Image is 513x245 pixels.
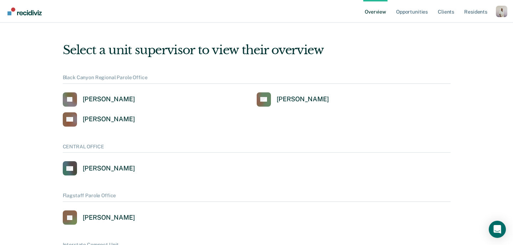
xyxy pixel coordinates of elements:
a: [PERSON_NAME] [63,92,135,107]
div: [PERSON_NAME] [83,214,135,222]
div: Open Intercom Messenger [489,221,506,238]
div: Flagstaff Parole Office [63,193,451,202]
a: [PERSON_NAME] [63,210,135,225]
div: Select a unit supervisor to view their overview [63,43,451,57]
div: [PERSON_NAME] [83,115,135,123]
div: [PERSON_NAME] [83,95,135,103]
div: Black Canyon Regional Parole Office [63,75,451,84]
div: [PERSON_NAME] [83,164,135,173]
a: [PERSON_NAME] [63,112,135,127]
a: [PERSON_NAME] [257,92,329,107]
div: CENTRAL OFFICE [63,144,451,153]
img: Recidiviz [7,7,42,15]
button: Profile dropdown button [496,6,507,17]
a: [PERSON_NAME] [63,161,135,175]
div: [PERSON_NAME] [277,95,329,103]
